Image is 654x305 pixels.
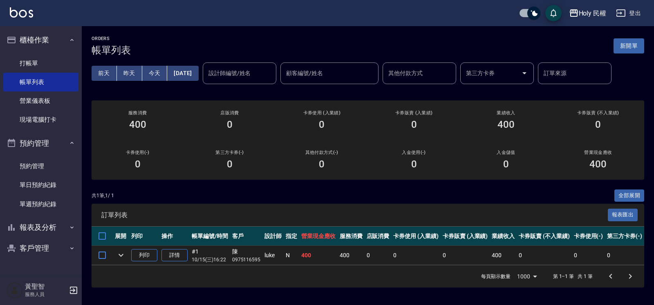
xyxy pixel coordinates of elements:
h2: 業績收入 [470,110,542,116]
h2: 店販消費 [193,110,266,116]
div: 陳 [232,247,261,256]
button: 登出 [613,6,644,21]
span: 訂單列表 [101,211,608,219]
th: 操作 [159,227,190,246]
button: Holy 民權 [566,5,610,22]
button: 報表匯出 [608,209,638,221]
td: 0 [441,246,490,265]
td: 0 [517,246,571,265]
td: 400 [490,246,517,265]
td: 400 [299,246,338,265]
a: 打帳單 [3,54,78,73]
button: expand row [115,249,127,261]
h3: 400 [497,119,515,130]
th: 營業現金應收 [299,227,338,246]
p: 每頁顯示數量 [481,273,511,280]
button: Open [518,67,531,80]
h2: 其他付款方式(-) [286,150,358,155]
button: 昨天 [117,66,142,81]
button: 客戶管理 [3,238,78,259]
h2: 卡券使用(-) [101,150,174,155]
a: 報表匯出 [608,211,638,218]
p: 服務人員 [25,291,67,298]
h5: 黃聖智 [25,283,67,291]
h3: 0 [319,158,325,170]
p: 共 1 筆, 1 / 1 [92,192,114,199]
h2: 入金儲值 [470,150,542,155]
h3: 0 [411,119,417,130]
th: 列印 [129,227,159,246]
td: 400 [338,246,365,265]
button: 今天 [142,66,168,81]
td: 0 [605,246,644,265]
button: save [545,5,562,21]
th: 卡券使用(-) [572,227,605,246]
th: 帳單編號/時間 [190,227,230,246]
h2: 入金使用(-) [378,150,450,155]
th: 卡券販賣 (不入業績) [517,227,571,246]
p: 第 1–1 筆 共 1 筆 [553,273,593,280]
td: 0 [572,246,605,265]
button: 櫃檯作業 [3,29,78,51]
button: 列印 [131,249,157,262]
th: 指定 [284,227,299,246]
h2: 第三方卡券(-) [193,150,266,155]
button: 前天 [92,66,117,81]
a: 帳單列表 [3,73,78,91]
th: 服務消費 [338,227,365,246]
h3: 0 [595,119,601,130]
h3: 400 [589,158,607,170]
h3: 400 [129,119,146,130]
a: 新開單 [614,42,644,49]
h3: 帳單列表 [92,45,131,56]
h2: ORDERS [92,36,131,41]
th: 卡券販賣 (入業績) [441,227,490,246]
div: Holy 民權 [579,8,607,18]
h3: 0 [227,119,233,130]
a: 現場電腦打卡 [3,110,78,129]
p: 0975116595 [232,256,261,263]
img: Person [7,282,23,298]
h3: 0 [503,158,509,170]
p: 10/15 (三) 16:22 [192,256,228,263]
td: N [284,246,299,265]
th: 客戶 [230,227,263,246]
button: [DATE] [167,66,198,81]
h2: 卡券販賣 (入業績) [378,110,450,116]
button: 新開單 [614,38,644,53]
a: 詳情 [161,249,188,262]
button: 全部展開 [614,189,645,202]
a: 營業儀表板 [3,91,78,110]
td: 0 [391,246,441,265]
h3: 0 [227,158,233,170]
td: luke [262,246,284,265]
h3: 0 [411,158,417,170]
h3: 服務消費 [101,110,174,116]
a: 預約管理 [3,157,78,176]
div: 1000 [514,265,540,287]
button: 預約管理 [3,133,78,154]
a: 單日預約紀錄 [3,176,78,194]
td: 0 [365,246,392,265]
th: 展開 [113,227,129,246]
th: 店販消費 [365,227,392,246]
td: #1 [190,246,230,265]
th: 設計師 [262,227,284,246]
h3: 0 [319,119,325,130]
th: 第三方卡券(-) [605,227,644,246]
th: 卡券使用 (入業績) [391,227,441,246]
th: 業績收入 [490,227,517,246]
h2: 卡券販賣 (不入業績) [562,110,634,116]
h3: 0 [135,158,141,170]
a: 單週預約紀錄 [3,195,78,214]
h2: 卡券使用 (入業績) [286,110,358,116]
img: Logo [10,7,33,18]
h2: 營業現金應收 [562,150,634,155]
button: 報表及分析 [3,217,78,238]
